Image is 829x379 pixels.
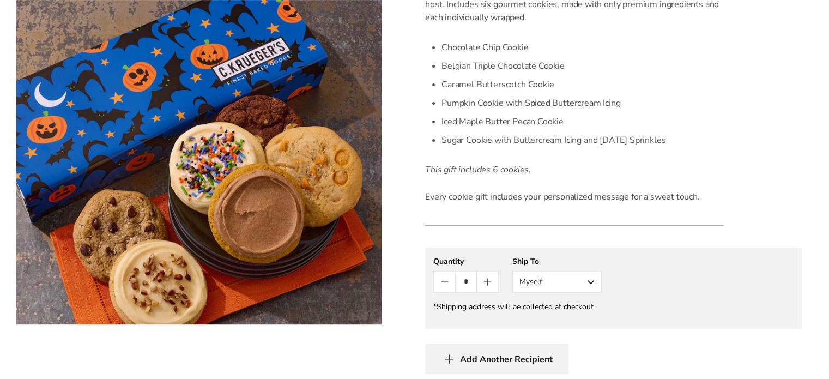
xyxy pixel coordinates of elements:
em: This gift includes 6 cookies. [425,164,531,176]
button: Add Another Recipient [425,344,568,374]
p: Every cookie gift includes your personalized message for a sweet touch. [425,190,723,203]
button: Myself [512,271,602,293]
div: *Shipping address will be collected at checkout [433,302,794,312]
li: Sugar Cookie with Buttercream Icing and [DATE] Sprinkles [441,131,723,149]
button: Count plus [477,272,498,292]
button: Count minus [434,272,455,292]
input: Quantity [455,272,476,292]
div: Quantity [433,256,499,267]
li: Pumpkin Cookie with Spiced Buttercream Icing [441,94,723,112]
li: Iced Maple Butter Pecan Cookie [441,112,723,131]
li: Belgian Triple Chocolate Cookie [441,57,723,75]
li: Caramel Butterscotch Cookie [441,75,723,94]
div: Ship To [512,256,602,267]
gfm-form: New recipient [425,248,802,329]
li: Chocolate Chip Cookie [441,38,723,57]
span: Add Another Recipient [460,354,553,365]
